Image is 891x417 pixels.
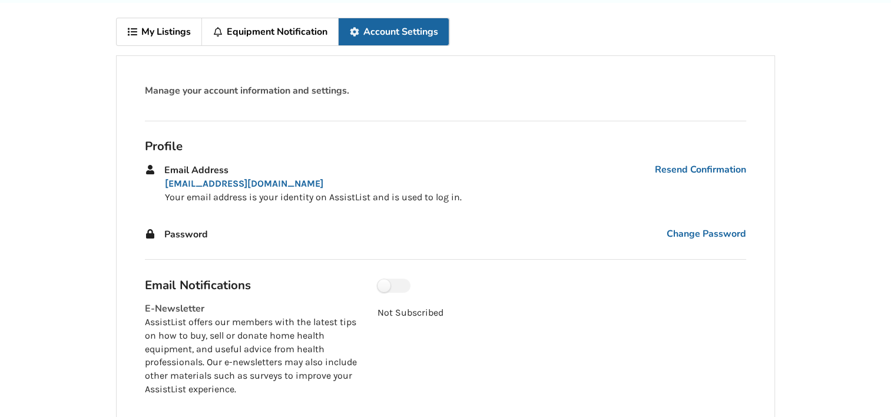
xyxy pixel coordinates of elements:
span: E-Newsletter [145,302,204,315]
span: Change Password [667,227,746,241]
div: Manage your account information and settings. [145,84,746,98]
div: Email Notifications [145,277,359,293]
a: Resend Confirmation [655,163,746,177]
p: Your email address is your identity on AssistList and is used to log in. [165,191,746,204]
span: Email Address [164,164,228,177]
div: Profile [145,138,746,154]
p: [EMAIL_ADDRESS][DOMAIN_NAME] [165,177,746,191]
a: Equipment Notification [202,18,339,45]
span: Password [164,228,208,241]
p: Not Subscribed [377,306,746,320]
a: My Listings [117,18,202,45]
a: Account Settings [339,18,449,45]
p: AssistList offers our members with the latest tips on how to buy, sell or donate home health equi... [145,316,359,396]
